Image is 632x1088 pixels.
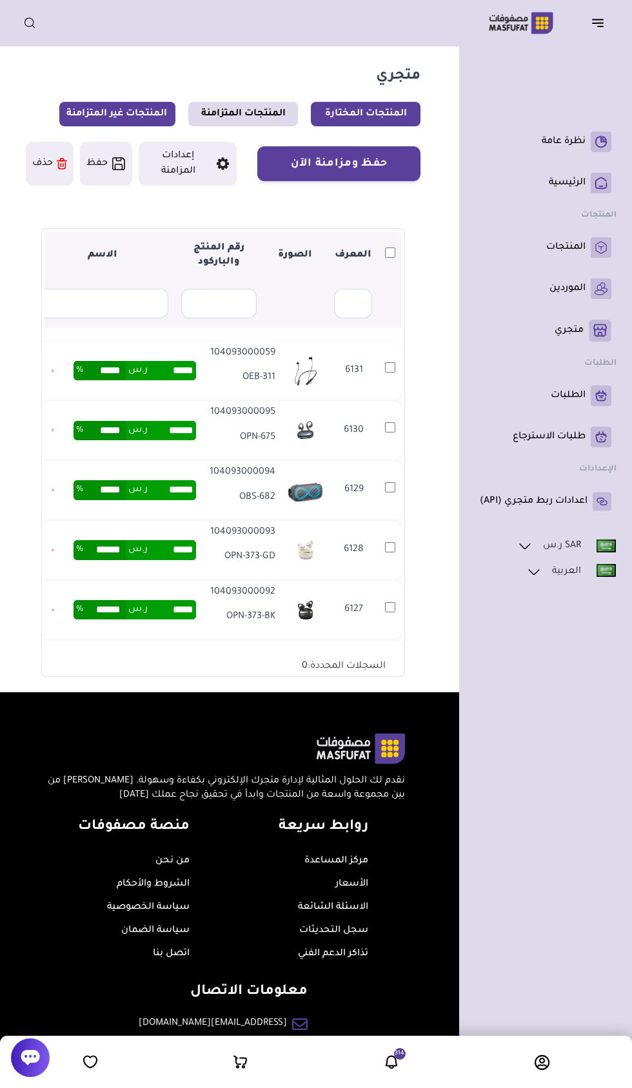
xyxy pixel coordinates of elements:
p: OPN-373-GD [209,550,275,564]
img: Logo [480,10,562,35]
span: % [76,421,83,440]
img: 20250910151428602614.png [288,354,322,388]
strong: الاسم [88,250,117,260]
span: ر.س [128,540,148,559]
a: طلبات الاسترجاع [480,427,611,447]
p: OPN-675 [209,431,275,445]
a: من نحن [155,856,190,866]
a: سجل التحديثات [299,926,368,936]
span: ر.س [128,421,148,440]
span: ر.س [128,600,148,619]
img: 20250910151406478685.png [288,533,322,567]
span: 0 [302,661,308,672]
button: إعدادات المزامنة [139,142,237,186]
td: 6126 [329,640,379,700]
a: المنتجات غير المتزامنة [59,102,175,126]
p: OPN-373-BK [209,610,275,624]
p: الطلبات [551,389,586,402]
a: اتصل بنا [153,949,190,959]
a: تذاكر الدعم الفني [298,949,368,959]
img: 20250910151422978062.png [288,413,322,447]
img: Eng [597,539,616,552]
strong: الطلبات [584,359,617,368]
img: 2025-09-10-68c1aa3f1323b.png [288,473,322,507]
span: 314 [395,1048,404,1060]
a: سياسة الضمان [121,926,190,936]
span: % [76,361,83,380]
p: نقدم لك الحلول المثالية لإدارة متجرك الإلكتروني بكفاءة وسهولة. [PERSON_NAME] من بين مجموعة واسعة ... [41,774,405,803]
button: حفظ ومزامنة الآن [257,146,420,181]
a: الأسعار [335,879,368,889]
span: ر.س [128,361,148,380]
a: الاسئلة الشائعة [298,902,368,913]
a: 314 [384,1054,399,1070]
span: ر.س [128,480,148,500]
a: المنتجات المختارة [311,102,420,126]
a: المنتجات المتزامنة [188,102,298,126]
h4: منصة مصفوفات [78,818,190,836]
td: 6127 [329,580,379,640]
p: 104093000092 [209,585,275,599]
strong: المعرف [335,250,371,260]
a: سياسة الخصوصية [107,902,190,913]
p: 104093000093 [209,525,275,539]
a: مركز المساعدة [304,856,368,866]
a: SAR ر.س [517,538,617,554]
a: اعدادات ربط متجري (API) [480,491,611,512]
strong: المنتجات [581,211,617,220]
td: 6129 [329,460,379,520]
a: الرئيسية [480,173,611,193]
a: الطلبات [480,385,611,406]
strong: الإعدادات [579,465,617,474]
h4: معلومات الاتصال [139,983,308,1001]
button: حذف [26,142,74,186]
td: 6130 [329,400,379,460]
div: السجلات المحددة: [286,652,402,674]
button: حفظ [80,142,132,186]
a: نظرة عامة [480,131,611,152]
h1: متجري [376,68,420,86]
h4: روابط سريعة [279,818,368,836]
p: طلبات الاسترجاع [513,431,586,443]
span: % [76,600,83,619]
p: 104093000059 [209,346,275,360]
p: المنتجات [546,241,586,254]
strong: رقم المنتج والباركود [193,243,244,267]
span: % [76,480,83,500]
a: العربية [526,563,617,580]
span: % [76,540,83,559]
p: اعدادات ربط متجري (API) [480,495,588,508]
p: الموردين [549,282,586,295]
p: متجري [555,324,584,337]
p: 104093000094 [209,465,275,480]
td: 6131 [329,341,379,401]
strong: الصورة [278,250,312,260]
p: الرئيسية [549,177,586,189]
a: الموردين [480,278,611,299]
a: متجري [480,320,611,342]
img: 20250910151337750501.png [288,593,322,627]
p: OEB-311 [209,371,275,385]
a: [EMAIL_ADDRESS][DOMAIN_NAME] [139,1016,287,1031]
a: الشروط والأحكام [117,879,190,889]
p: 104093000095 [209,405,275,420]
p: نظرة عامة [542,135,586,148]
td: 6128 [329,520,379,580]
p: OBS-682 [209,491,275,505]
a: المنتجات [480,237,611,258]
